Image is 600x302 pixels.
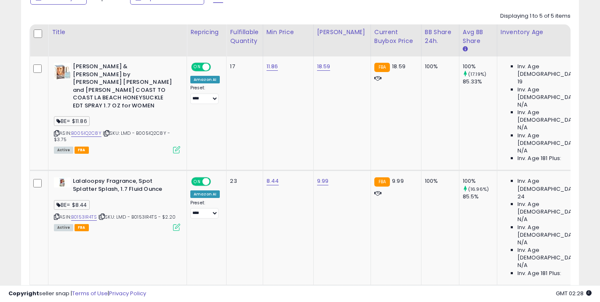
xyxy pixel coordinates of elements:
div: ASIN: [54,63,180,152]
img: 41Vi0UkUk2L._SL40_.jpg [54,63,71,80]
span: N/A [517,147,528,155]
a: 11.86 [267,62,278,71]
small: (17.19%) [468,71,486,78]
div: 100% [463,177,497,185]
div: Fulfillable Quantity [230,28,259,45]
a: B005IQ2C8Y [71,130,101,137]
div: Current Buybox Price [374,28,418,45]
span: BE= $8.44 [54,200,90,210]
span: Inv. Age [DEMOGRAPHIC_DATA]: [517,86,595,101]
span: Inv. Age [DEMOGRAPHIC_DATA]-180: [517,132,595,147]
div: seller snap | | [8,290,146,298]
small: Avg BB Share. [463,45,468,53]
div: 23 [230,177,256,185]
b: Lalaloopsy Fragrance, Spot Splatter Splash, 1.7 Fluid Ounce [73,177,175,195]
div: Displaying 1 to 5 of 5 items [500,12,571,20]
b: [PERSON_NAME] & [PERSON_NAME] by [PERSON_NAME] [PERSON_NAME] and [PERSON_NAME] COAST TO COAST LA ... [73,63,175,112]
img: 41gZO5ENujL._SL40_.jpg [54,177,71,187]
div: Amazon AI [190,190,220,198]
span: Inv. Age [DEMOGRAPHIC_DATA]: [517,177,595,192]
span: Inv. Age [DEMOGRAPHIC_DATA]: [517,200,595,216]
div: BB Share 24h. [425,28,456,45]
div: Preset: [190,85,220,104]
div: 85.5% [463,193,497,200]
a: 9.99 [317,177,329,185]
div: 100% [463,63,497,70]
div: Avg BB Share [463,28,493,45]
a: 8.44 [267,177,279,185]
span: 19 [517,78,523,86]
span: Inv. Age [DEMOGRAPHIC_DATA]: [517,109,595,124]
span: | SKU: LMD - B0153IR4TS - $2.20 [98,214,176,220]
a: Privacy Policy [109,289,146,297]
span: Inv. Age 181 Plus: [517,155,562,162]
div: Repricing [190,28,223,37]
span: N/A [517,124,528,131]
span: Inv. Age 181 Plus: [517,270,562,277]
span: Inv. Age [DEMOGRAPHIC_DATA]: [517,63,595,78]
div: [PERSON_NAME] [317,28,367,37]
span: FBA [75,224,89,231]
span: | SKU: LMD - B005IQ2C8Y - $3.75 [54,130,170,142]
span: All listings currently available for purchase on Amazon [54,147,73,154]
div: Preset: [190,200,220,219]
span: BE= $11.86 [54,116,90,126]
div: Inventory Age [501,28,597,37]
div: Min Price [267,28,310,37]
div: 17 [230,63,256,70]
a: Terms of Use [72,289,108,297]
span: FBA [75,147,89,154]
strong: Copyright [8,289,39,297]
span: ON [192,64,203,71]
div: Amazon AI [190,76,220,83]
span: All listings currently available for purchase on Amazon [54,224,73,231]
a: 18.59 [317,62,331,71]
div: 85.33% [463,78,497,86]
span: 18.59 [392,62,405,70]
div: ASIN: [54,177,180,230]
span: 2025-10-12 02:28 GMT [556,289,592,297]
small: FBA [374,177,390,187]
span: ON [192,178,203,185]
span: Inv. Age [DEMOGRAPHIC_DATA]-180: [517,246,595,262]
span: 24 [517,193,525,200]
span: N/A [517,239,528,246]
span: N/A [517,262,528,269]
div: 100% [425,63,453,70]
a: B0153IR4TS [71,214,97,221]
span: 9.99 [392,177,404,185]
div: 100% [425,177,453,185]
span: N/A [517,101,528,109]
span: OFF [210,178,223,185]
small: FBA [374,63,390,72]
span: N/A [517,216,528,223]
span: OFF [210,64,223,71]
span: Inv. Age [DEMOGRAPHIC_DATA]: [517,224,595,239]
div: Title [52,28,183,37]
small: (16.96%) [468,186,489,192]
